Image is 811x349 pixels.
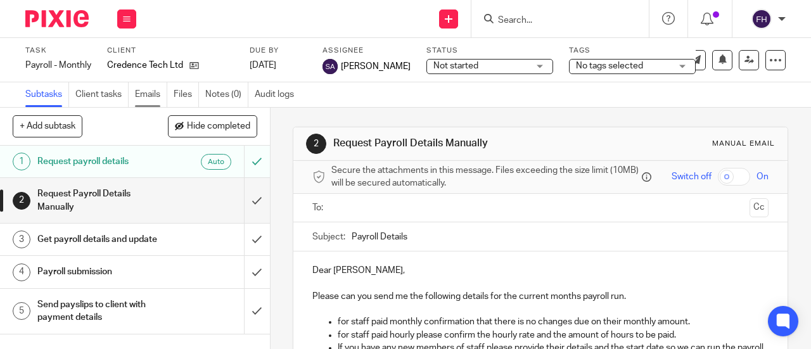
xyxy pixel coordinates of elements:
[338,315,769,328] p: for staff paid monthly confirmation that there is no changes due on their monthly amount.
[107,46,234,56] label: Client
[672,170,712,183] span: Switch off
[497,15,611,27] input: Search
[13,115,82,137] button: + Add subtask
[312,264,769,277] p: Dear [PERSON_NAME],
[312,290,769,303] p: Please can you send me the following details for the current months payroll run.
[306,134,326,154] div: 2
[333,137,568,150] h1: Request Payroll Details Manually
[13,153,30,170] div: 1
[37,262,167,281] h1: Payroll submission
[426,46,553,56] label: Status
[433,61,478,70] span: Not started
[13,263,30,281] div: 4
[569,46,696,56] label: Tags
[750,198,769,217] button: Cc
[250,46,307,56] label: Due by
[322,46,411,56] label: Assignee
[187,122,250,132] span: Hide completed
[757,170,769,183] span: On
[37,152,167,171] h1: Request payroll details
[37,230,167,249] h1: Get payroll details and update
[312,231,345,243] label: Subject:
[751,9,772,29] img: svg%3E
[25,59,91,72] div: Payroll - Monthly
[331,164,639,190] span: Secure the attachments in this message. Files exceeding the size limit (10MB) will be secured aut...
[255,82,300,107] a: Audit logs
[168,115,257,137] button: Hide completed
[712,139,775,149] div: Manual email
[25,46,91,56] label: Task
[201,154,231,170] div: Auto
[322,59,338,74] img: svg%3E
[341,60,411,73] span: [PERSON_NAME]
[37,295,167,327] h1: Send payslips to client with payment details
[37,184,167,217] h1: Request Payroll Details Manually
[75,82,129,107] a: Client tasks
[312,201,326,214] label: To:
[250,61,276,70] span: [DATE]
[205,82,248,107] a: Notes (0)
[135,82,167,107] a: Emails
[25,82,69,107] a: Subtasks
[174,82,199,107] a: Files
[338,329,769,341] p: for staff paid hourly please confirm the hourly rate and the amount of hours to be paid.
[13,192,30,210] div: 2
[13,302,30,320] div: 5
[13,231,30,248] div: 3
[576,61,643,70] span: No tags selected
[25,10,89,27] img: Pixie
[107,59,183,72] p: Credence Tech Ltd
